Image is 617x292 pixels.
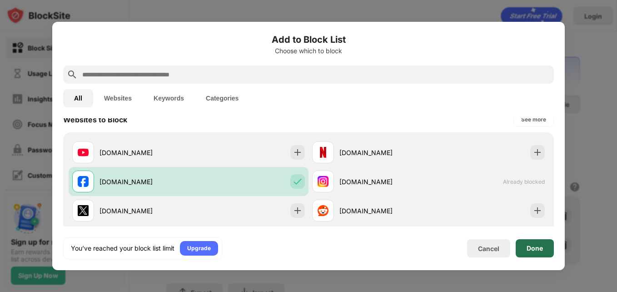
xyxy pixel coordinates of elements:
[67,69,78,80] img: search.svg
[318,147,328,158] img: favicons
[63,89,93,107] button: All
[100,206,189,216] div: [DOMAIN_NAME]
[100,148,189,157] div: [DOMAIN_NAME]
[318,176,328,187] img: favicons
[527,245,543,252] div: Done
[143,89,195,107] button: Keywords
[503,178,545,185] span: Already blocked
[100,177,189,186] div: [DOMAIN_NAME]
[93,89,143,107] button: Websites
[187,244,211,253] div: Upgrade
[71,244,174,253] div: You’ve reached your block list limit
[63,47,554,55] div: Choose which to block
[78,147,89,158] img: favicons
[339,206,428,216] div: [DOMAIN_NAME]
[521,115,546,124] div: See more
[478,245,499,252] div: Cancel
[63,115,127,124] div: Websites to Block
[318,205,328,216] img: favicons
[63,33,554,46] h6: Add to Block List
[339,177,428,186] div: [DOMAIN_NAME]
[339,148,428,157] div: [DOMAIN_NAME]
[78,176,89,187] img: favicons
[78,205,89,216] img: favicons
[195,89,249,107] button: Categories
